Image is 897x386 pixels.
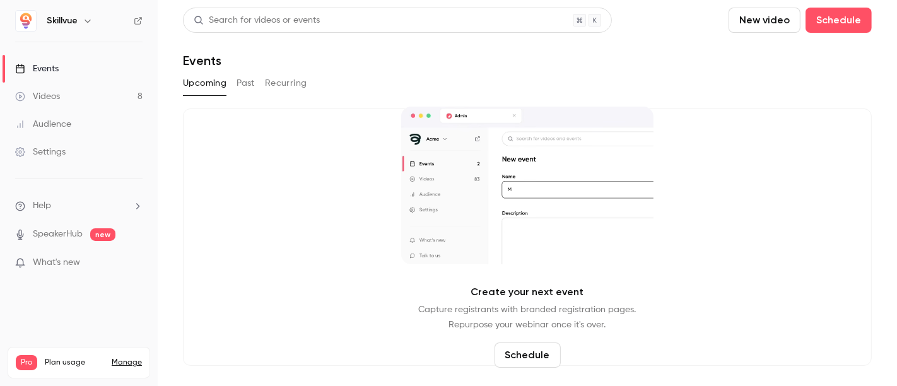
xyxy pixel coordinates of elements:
div: Events [15,62,59,75]
div: [PERSON_NAME]: [DOMAIN_NAME] [33,33,180,43]
button: Recurring [265,73,307,93]
li: help-dropdown-opener [15,199,143,213]
button: New video [729,8,800,33]
img: Skillvue [16,11,36,31]
span: new [90,228,115,241]
img: website_grey.svg [20,33,30,43]
span: Help [33,199,51,213]
div: Audience [15,118,71,131]
button: Past [237,73,255,93]
button: Upcoming [183,73,226,93]
p: Capture registrants with branded registration pages. Repurpose your webinar once it's over. [419,302,636,332]
a: SpeakerHub [33,228,83,241]
div: Videos [15,90,60,103]
p: Create your next event [471,284,584,300]
img: logo_orange.svg [20,20,30,30]
iframe: Noticeable Trigger [127,257,143,269]
span: Pro [16,355,37,370]
img: tab_keywords_by_traffic_grey.svg [127,73,137,83]
div: Search for videos or events [194,14,320,27]
button: Schedule [495,342,561,368]
span: What's new [33,256,80,269]
h1: Events [183,53,221,68]
div: Dominio [66,74,97,83]
span: Plan usage [45,358,104,368]
h6: Skillvue [47,15,78,27]
img: tab_domain_overview_orange.svg [52,73,62,83]
div: v 4.0.25 [35,20,62,30]
button: Schedule [806,8,872,33]
div: Settings [15,146,66,158]
a: Manage [112,358,142,368]
div: Keyword (traffico) [141,74,209,83]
